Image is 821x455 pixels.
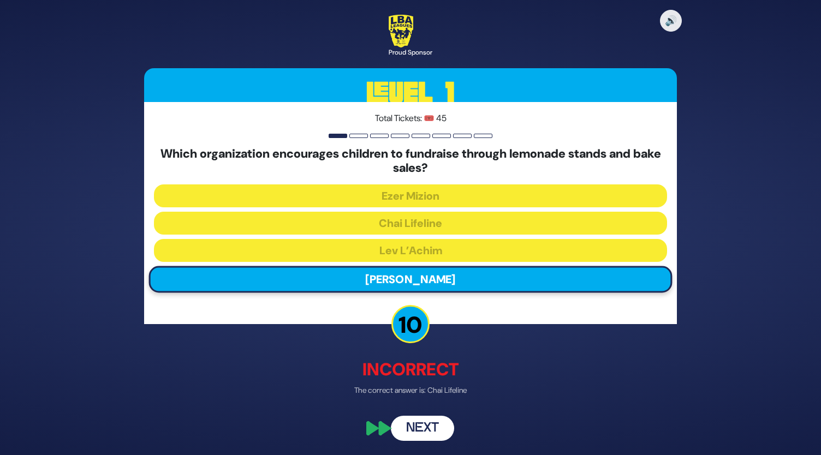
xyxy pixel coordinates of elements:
p: 10 [391,304,430,343]
h5: Which organization encourages children to fundraise through lemonade stands and bake sales? [154,147,667,176]
h3: Level 1 [144,68,677,117]
button: Next [391,415,454,440]
p: The correct answer is: Chai Lifeline [144,384,677,396]
p: Incorrect [144,356,677,382]
img: LBA [389,15,413,47]
button: Lev L’Achim [154,238,667,261]
button: [PERSON_NAME] [149,266,673,292]
div: Proud Sponsor [389,47,432,57]
p: Total Tickets: 🎟️ 45 [154,112,667,125]
button: Chai Lifeline [154,211,667,234]
button: 🔊 [660,10,682,32]
button: Ezer Mizion [154,184,667,207]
